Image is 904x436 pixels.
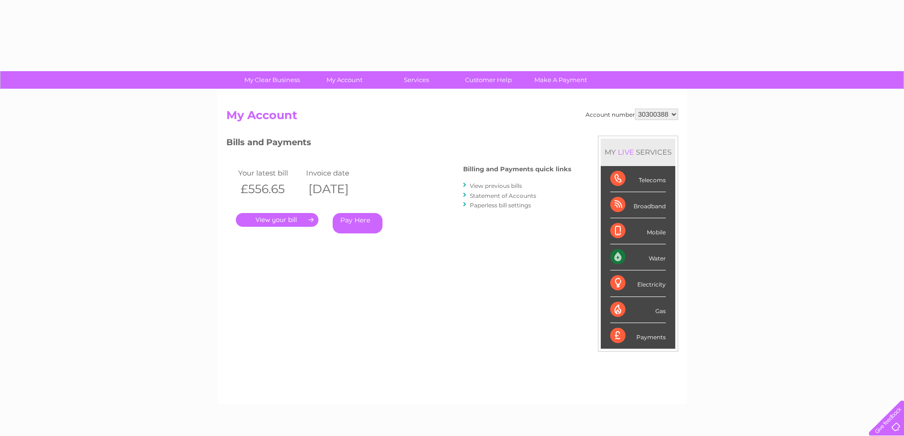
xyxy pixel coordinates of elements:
a: Paperless bill settings [470,202,531,209]
div: Water [610,244,666,270]
div: LIVE [616,148,636,157]
a: Make A Payment [522,71,600,89]
a: My Clear Business [233,71,311,89]
a: Customer Help [449,71,528,89]
div: Gas [610,297,666,323]
div: Broadband [610,192,666,218]
div: MY SERVICES [601,139,675,166]
a: My Account [305,71,383,89]
th: [DATE] [304,179,372,199]
div: Electricity [610,270,666,297]
td: Your latest bill [236,167,304,179]
h3: Bills and Payments [226,136,571,152]
h2: My Account [226,109,678,127]
a: Pay Here [333,213,382,233]
a: . [236,213,318,227]
th: £556.65 [236,179,304,199]
a: Statement of Accounts [470,192,536,199]
h4: Billing and Payments quick links [463,166,571,173]
div: Mobile [610,218,666,244]
div: Telecoms [610,166,666,192]
div: Payments [610,323,666,349]
td: Invoice date [304,167,372,179]
a: Services [377,71,456,89]
a: View previous bills [470,182,522,189]
div: Account number [586,109,678,120]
